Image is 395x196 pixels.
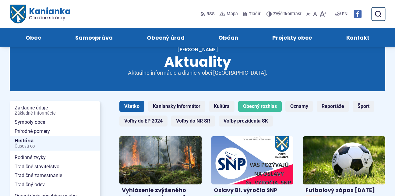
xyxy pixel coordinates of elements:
span: Kontakt [346,28,369,47]
a: Projekty obce [261,28,323,47]
span: Projekty obce [272,28,312,47]
a: Obecný rozhlas [238,101,282,112]
span: Základné informácie [15,111,95,116]
a: Voľby do EP 2024 [119,116,168,127]
a: Samospráva [64,28,124,47]
span: Zvýšiť [273,11,285,16]
button: Zmenšiť veľkosť písma [305,8,312,20]
a: Voľby do NR SR [171,116,215,127]
a: Oznamy [285,101,313,112]
a: Reportáže [317,101,349,112]
span: Tradičný odev [15,180,95,189]
a: HistóriaČasová os [10,136,100,151]
p: Aktuálne informácie a dianie v obci [GEOGRAPHIC_DATA]. [125,69,271,77]
a: Voľby prezidenta SK [219,116,273,127]
a: Obecný úrad [136,28,196,47]
button: Zvýšiťkontrast [266,8,303,20]
span: Tlačiť [249,12,260,17]
button: Nastaviť pôvodnú veľkosť písma [312,8,318,20]
span: História [15,136,95,151]
a: Logo Kanianka, prejsť na domovskú stránku. [10,5,70,23]
a: RSS [200,8,216,20]
a: Obec [15,28,52,47]
a: Rodinné zvyky [10,153,100,162]
span: Rodinné zvyky [15,153,95,162]
span: Obec [26,28,41,47]
a: Základné údajeZákladné informácie [10,103,100,118]
button: Zväčšiť veľkosť písma [318,8,328,20]
h4: Futbalový zápas [DATE] [305,187,383,194]
span: RSS [206,10,215,18]
span: Obecný úrad [147,28,185,47]
span: Tradičné zamestnanie [15,171,95,180]
a: Kontakt [335,28,380,47]
a: Mapa [218,8,239,20]
a: Tradičné staviteľstvo [10,162,100,171]
span: Aktuality [164,52,231,72]
span: Časová os [15,144,95,149]
span: kontrast [273,12,302,17]
span: Základné údaje [15,103,95,118]
span: Občan [218,28,238,47]
a: Tradičné zamestnanie [10,171,100,180]
span: Kanianka [26,7,70,20]
span: Oficiálne stránky [29,16,70,20]
h4: Oslavy 81. výročia SNP [214,187,291,194]
span: Mapa [227,10,238,18]
a: EN [341,10,349,18]
a: [PERSON_NAME] [177,46,218,53]
span: Tradičné staviteľstvo [15,162,95,171]
span: Samospráva [75,28,113,47]
span: Symboly obce [15,118,95,127]
img: Prejsť na domovskú stránku [10,5,26,23]
a: Tradičný odev [10,180,100,189]
a: Všetko [119,101,144,112]
a: Šport [353,101,374,112]
button: Tlačiť [242,8,262,20]
a: Kaniansky informátor [148,101,205,112]
img: Prejsť na Facebook stránku [354,10,361,18]
a: Kultúra [209,101,235,112]
a: Prírodné pomery [10,127,100,136]
a: Symboly obce [10,118,100,127]
a: Občan [208,28,249,47]
span: EN [342,10,347,18]
span: Prírodné pomery [15,127,95,136]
